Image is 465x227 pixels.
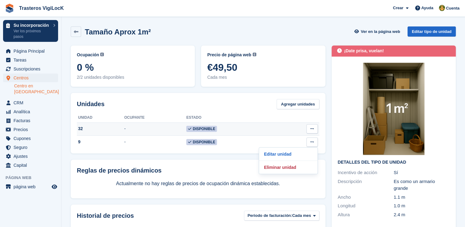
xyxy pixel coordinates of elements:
[338,160,450,165] h2: Detalles del tipo de unidad
[100,53,104,56] img: icon-info-grey-7440780725fd019a000dd9b08b2336e03edf1995a4989e88bcd33f0948082b44.svg
[3,143,58,152] a: menu
[3,20,58,42] a: Su incorporación Ver los próximos pasos
[77,166,319,175] div: Reglas de precios dinámicos
[77,74,189,81] span: 2/2 unidades disponibles
[207,62,319,73] span: €49,50
[14,107,50,116] span: Analítica
[14,161,50,169] span: Capital
[124,113,186,123] th: Ocupante
[262,163,315,171] a: Eliminar unidad
[338,194,394,201] div: Ancho
[124,136,186,149] td: -
[292,213,311,219] span: Cada mes
[14,125,50,134] span: Precios
[394,169,450,176] div: Sí
[394,194,450,201] div: 1.1 m
[77,139,124,145] div: 9
[77,52,99,58] span: Ocupación
[3,74,58,82] a: menu
[14,47,50,55] span: Página Principal
[3,161,58,169] a: menu
[207,74,319,81] span: Cada mes
[253,53,256,56] img: icon-info-grey-7440780725fd019a000dd9b08b2336e03edf1995a4989e88bcd33f0948082b44.svg
[393,5,403,11] span: Crear
[186,139,217,145] span: Disponible
[3,47,58,55] a: menu
[394,211,450,218] div: 2.4 m
[77,62,189,73] span: 0 %
[421,5,433,11] span: Ayuda
[14,23,50,27] p: Su incorporación
[3,134,58,143] a: menu
[3,116,58,125] a: menu
[14,56,50,64] span: Tareas
[14,182,50,191] span: página web
[77,180,319,187] p: Actualmente no hay reglas de precios de ocupación dinámica establecidas.
[14,83,58,95] a: Centro en [GEOGRAPHIC_DATA]
[3,125,58,134] a: menu
[3,98,58,107] a: menu
[51,183,58,190] a: Vista previa de la tienda
[3,56,58,64] a: menu
[262,150,315,158] a: Editar unidad
[77,211,134,220] span: Historial de precios
[6,175,61,181] span: Página web
[354,26,403,37] a: Ver en la página web
[277,99,319,109] a: Agregar unidades
[77,125,124,132] div: 32
[338,178,394,192] div: Descripción
[77,99,104,109] h2: Unidades
[394,202,450,209] div: 1.0 m
[363,63,424,155] img: 1mts2.png
[344,48,384,54] div: ¡Date prisa, vuelan!
[14,116,50,125] span: Facturas
[14,28,50,39] p: Ver los próximos pasos
[3,65,58,73] a: menu
[14,152,50,161] span: Ajustes
[439,5,445,11] img: Arantxa Villegas
[338,169,394,176] div: Incentivo de acción
[3,182,58,191] a: menú
[3,152,58,161] a: menu
[186,113,280,123] th: Estado
[446,5,459,11] span: Cuenta
[85,28,151,36] h2: Tamaño Aprox 1m²
[408,26,456,37] a: Editar tipo de unidad
[338,211,394,218] div: Altura
[244,211,319,221] button: Periodo de facturación: Cada mes
[394,178,450,192] div: Es como un armario grande
[77,113,124,123] th: Unidad
[207,52,251,58] span: Precio de página web
[186,126,217,132] span: Disponible
[338,202,394,209] div: Longitud
[14,143,50,152] span: Seguro
[14,74,50,82] span: Centros
[14,134,50,143] span: Cupones
[14,65,50,73] span: Suscripciones
[3,107,58,116] a: menu
[124,122,186,136] td: -
[5,4,14,13] img: stora-icon-8386f47178a22dfd0bd8f6a31ec36ba5ce8667c1dd55bd0f319d3a0aa187defe.svg
[361,29,400,35] span: Ver en la página web
[14,98,50,107] span: CRM
[17,3,66,13] a: Trasteros VigiLocK
[247,213,292,219] span: Periodo de facturación:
